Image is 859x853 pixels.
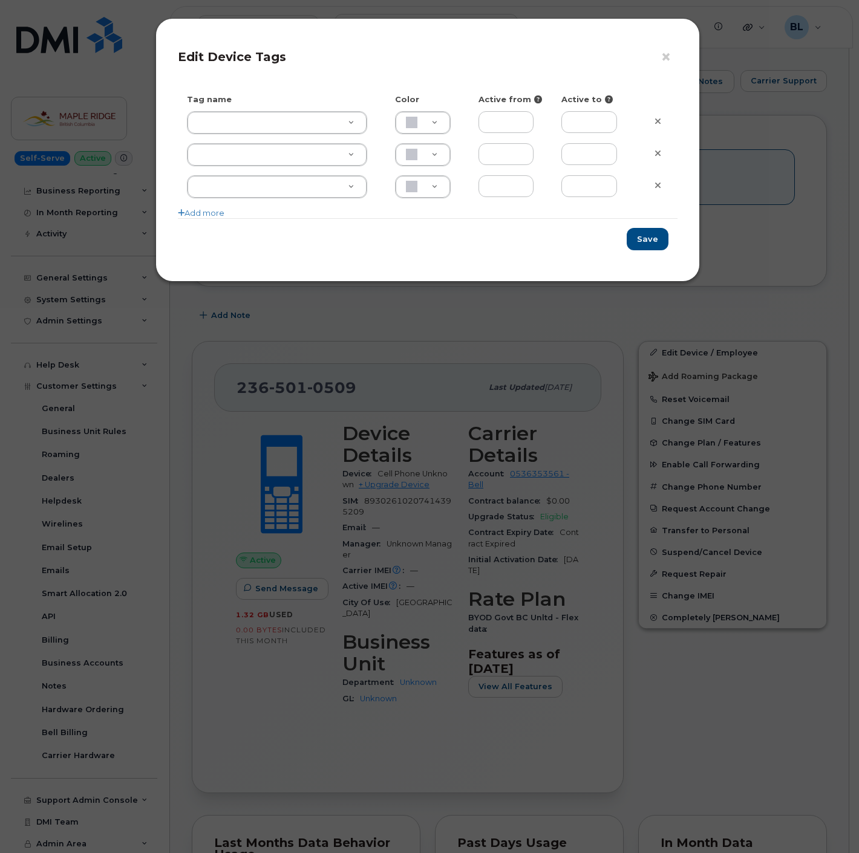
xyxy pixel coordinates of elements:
i: Fill in to restrict tag activity to this date [605,96,613,103]
a: Add more [178,208,224,218]
div: Active to [552,94,636,105]
button: Save [627,228,668,250]
h4: Edit Device Tags [178,50,678,64]
div: Active from [469,94,553,105]
div: Color [386,94,469,105]
button: × [661,48,678,66]
i: Fill in to restrict tag activity to this date [534,96,542,103]
div: Tag name [178,94,386,105]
